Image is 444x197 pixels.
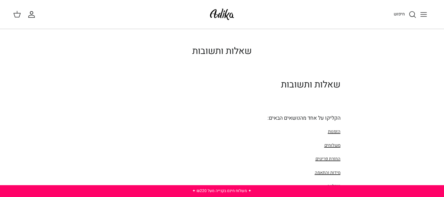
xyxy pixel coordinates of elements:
[192,188,251,194] a: ✦ משלוח חינם בקנייה מעל ₪220 ✦
[104,79,340,90] h1: שאלות ותשובות
[328,128,340,135] a: הזמנות
[268,114,340,122] span: הקליקו על אחד מהנושאים הבאים:
[208,7,236,22] img: Adika IL
[315,156,340,162] a: החזרת פריטים
[394,11,405,17] span: חיפוש
[28,11,38,18] a: החשבון שלי
[324,142,340,148] a: משלוחים
[315,169,340,176] a: מידות והתאמה
[416,7,431,22] button: Toggle menu
[394,11,416,18] a: חיפוש
[328,183,340,189] a: ניוזלטר
[104,46,340,57] h1: שאלות ותשובות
